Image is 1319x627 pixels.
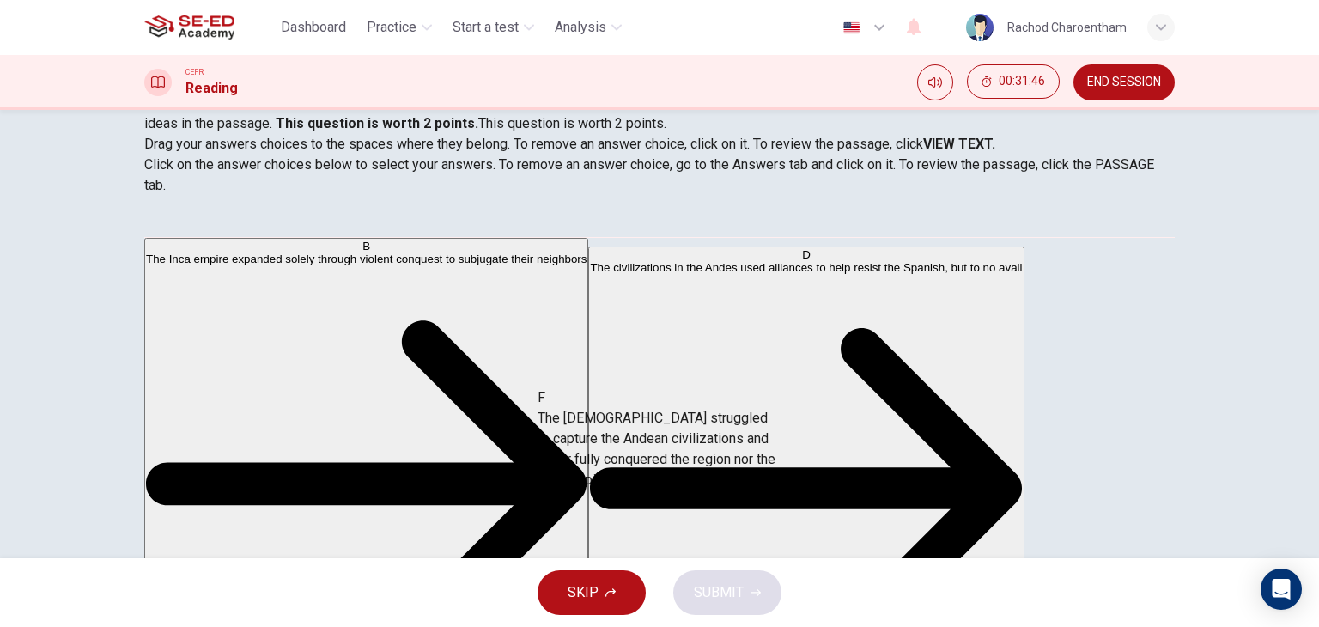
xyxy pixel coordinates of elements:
[274,12,353,43] button: Dashboard
[841,21,862,34] img: en
[1261,569,1302,610] div: Open Intercom Messenger
[923,136,995,152] strong: VIEW TEXT.
[538,570,646,615] button: SKIP
[967,64,1060,100] div: Hide
[590,248,1022,261] div: D
[144,74,1154,131] span: Directions: An introductory sentence for a brief summary of the passage is provided below. Comple...
[144,10,274,45] a: SE-ED Academy logo
[966,14,994,41] img: Profile picture
[1087,76,1161,89] span: END SESSION
[144,10,234,45] img: SE-ED Academy logo
[144,196,1175,237] div: Choose test type tabs
[146,240,587,253] div: B
[453,17,519,38] span: Start a test
[367,17,416,38] span: Practice
[917,64,953,100] div: Mute
[590,261,1022,274] span: The civilizations in the Andes used alliances to help resist the Spanish, but to no avail
[999,75,1045,88] span: 00:31:46
[967,64,1060,99] button: 00:31:46
[360,12,439,43] button: Practice
[185,78,238,99] h1: Reading
[1007,17,1127,38] div: Rachod Charoentham
[185,66,204,78] span: CEFR
[144,134,1175,155] p: Drag your answers choices to the spaces where they belong. To remove an answer choice, click on i...
[568,581,599,605] span: SKIP
[446,12,541,43] button: Start a test
[478,115,666,131] span: This question is worth 2 points.
[146,253,587,265] span: The Inca empire expanded solely through violent conquest to subjugate their neighbors
[144,155,1175,196] p: Click on the answer choices below to select your answers. To remove an answer choice, go to the A...
[1073,64,1175,100] button: END SESSION
[281,17,346,38] span: Dashboard
[272,115,478,131] strong: This question is worth 2 points.
[555,17,606,38] span: Analysis
[548,12,629,43] button: Analysis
